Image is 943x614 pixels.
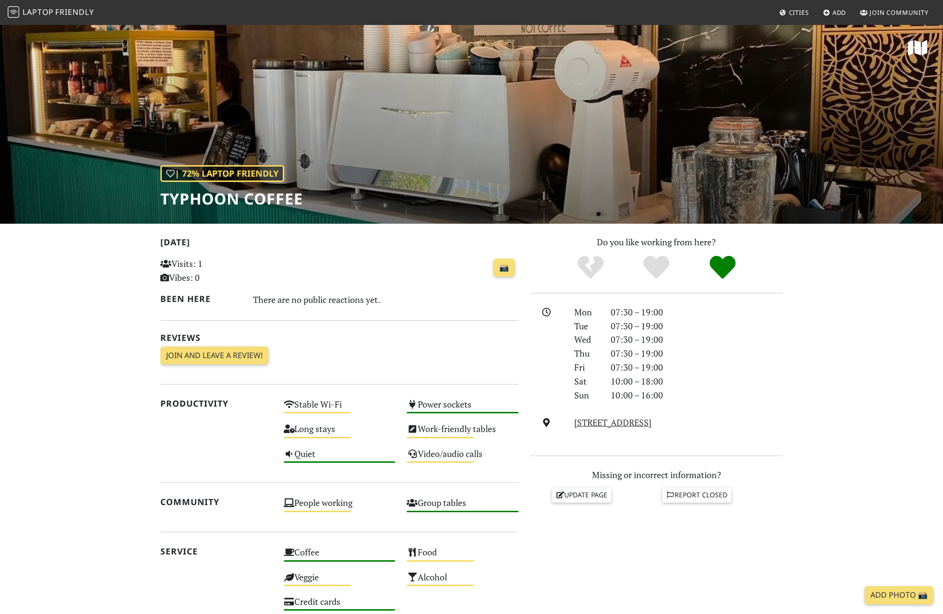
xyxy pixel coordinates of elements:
h2: Reviews [160,333,519,343]
a: Update page [552,488,612,502]
img: LaptopFriendly [8,6,19,18]
h2: Community [160,497,272,507]
div: Definitely! [689,254,756,281]
a: LaptopFriendly LaptopFriendly [8,4,94,21]
div: Food [401,544,524,569]
a: Add [819,4,850,21]
div: 07:30 – 19:00 [605,361,788,374]
div: Veggie [278,569,401,594]
div: Yes [623,254,689,281]
div: Long stays [278,421,401,445]
div: No [557,254,624,281]
a: Add Photo 📸 [865,586,933,604]
a: 📸 [494,259,515,277]
div: 10:00 – 18:00 [605,374,788,388]
div: Thu [568,347,605,361]
div: Coffee [278,544,401,569]
a: [STREET_ADDRESS] [574,417,652,428]
div: 07:30 – 19:00 [605,305,788,319]
div: Mon [568,305,605,319]
span: Laptop [23,7,54,17]
div: Alcohol [401,569,524,594]
div: Video/audio calls [401,446,524,470]
div: There are no public reactions yet. [253,292,519,307]
div: 10:00 – 16:00 [605,388,788,402]
div: Work-friendly tables [401,421,524,445]
div: Sun [568,388,605,402]
p: Missing or incorrect information? [530,468,783,482]
a: Report closed [662,488,731,502]
div: Fri [568,361,605,374]
h2: Productivity [160,398,272,409]
div: Quiet [278,446,401,470]
a: Join Community [856,4,932,21]
div: 07:30 – 19:00 [605,347,788,361]
div: | 72% Laptop Friendly [160,165,284,182]
div: 07:30 – 19:00 [605,319,788,333]
span: Friendly [55,7,94,17]
h1: Typhoon Coffee [160,190,303,208]
div: Group tables [401,495,524,519]
div: Tue [568,319,605,333]
h2: [DATE] [160,237,519,251]
div: Power sockets [401,397,524,421]
span: Cities [789,8,809,17]
h2: Been here [160,294,242,304]
h2: Service [160,546,272,556]
span: Join Community [870,8,929,17]
div: People working [278,495,401,519]
p: Do you like working from here? [530,235,783,249]
a: Cities [775,4,813,21]
div: Stable Wi-Fi [278,397,401,421]
div: 07:30 – 19:00 [605,333,788,347]
div: Sat [568,374,605,388]
div: Wed [568,333,605,347]
a: Join and leave a review! [160,347,268,365]
p: Visits: 1 Vibes: 0 [160,257,272,285]
span: Add [833,8,846,17]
